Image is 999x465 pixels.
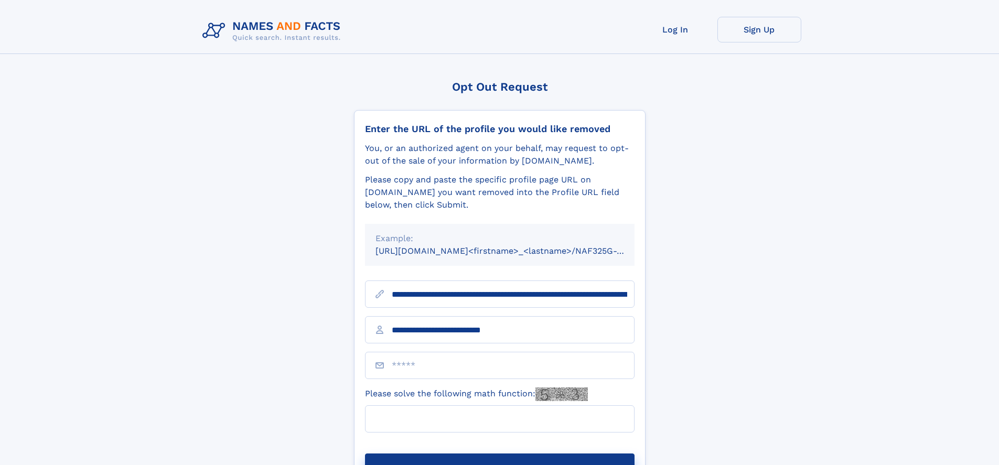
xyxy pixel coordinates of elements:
[354,80,646,93] div: Opt Out Request
[633,17,717,42] a: Log In
[365,387,588,401] label: Please solve the following math function:
[375,246,654,256] small: [URL][DOMAIN_NAME]<firstname>_<lastname>/NAF325G-xxxxxxxx
[717,17,801,42] a: Sign Up
[365,174,635,211] div: Please copy and paste the specific profile page URL on [DOMAIN_NAME] you want removed into the Pr...
[365,142,635,167] div: You, or an authorized agent on your behalf, may request to opt-out of the sale of your informatio...
[198,17,349,45] img: Logo Names and Facts
[375,232,624,245] div: Example:
[365,123,635,135] div: Enter the URL of the profile you would like removed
